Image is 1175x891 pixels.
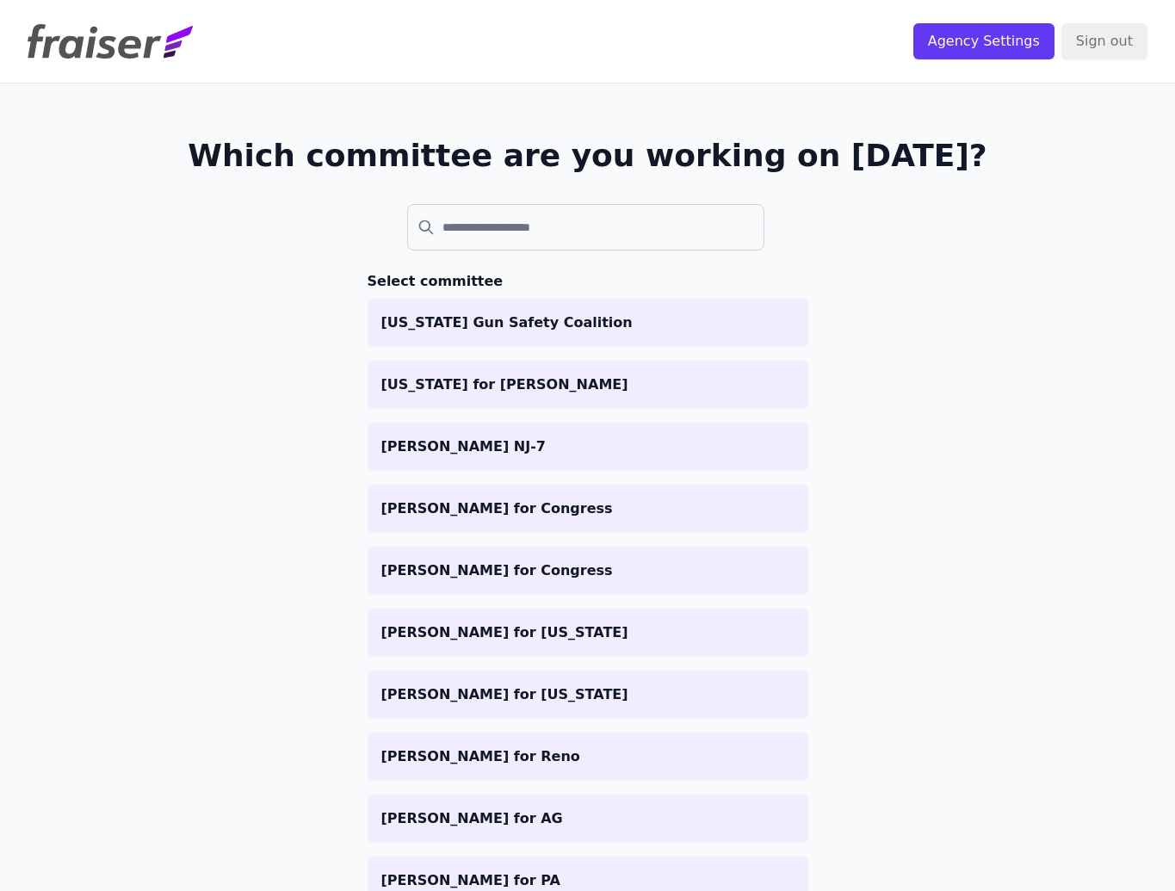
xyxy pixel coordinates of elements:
[381,622,795,643] p: [PERSON_NAME] for [US_STATE]
[381,312,795,333] p: [US_STATE] Gun Safety Coalition
[368,671,808,719] a: [PERSON_NAME] for [US_STATE]
[368,547,808,595] a: [PERSON_NAME] for Congress
[381,436,795,457] p: [PERSON_NAME] NJ-7
[368,795,808,843] a: [PERSON_NAME] for AG
[368,271,808,292] h3: Select committee
[381,374,795,395] p: [US_STATE] for [PERSON_NAME]
[368,423,808,471] a: [PERSON_NAME] NJ-7
[188,139,987,173] h1: Which committee are you working on [DATE]?
[368,361,808,409] a: [US_STATE] for [PERSON_NAME]
[381,870,795,891] p: [PERSON_NAME] for PA
[368,299,808,347] a: [US_STATE] Gun Safety Coalition
[368,609,808,657] a: [PERSON_NAME] for [US_STATE]
[28,24,193,59] img: Fraiser Logo
[381,684,795,705] p: [PERSON_NAME] for [US_STATE]
[381,808,795,829] p: [PERSON_NAME] for AG
[913,23,1054,59] input: Agency Settings
[368,733,808,781] a: [PERSON_NAME] for Reno
[381,498,795,519] p: [PERSON_NAME] for Congress
[1061,23,1147,59] input: Sign out
[368,485,808,533] a: [PERSON_NAME] for Congress
[381,560,795,581] p: [PERSON_NAME] for Congress
[381,746,795,767] p: [PERSON_NAME] for Reno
